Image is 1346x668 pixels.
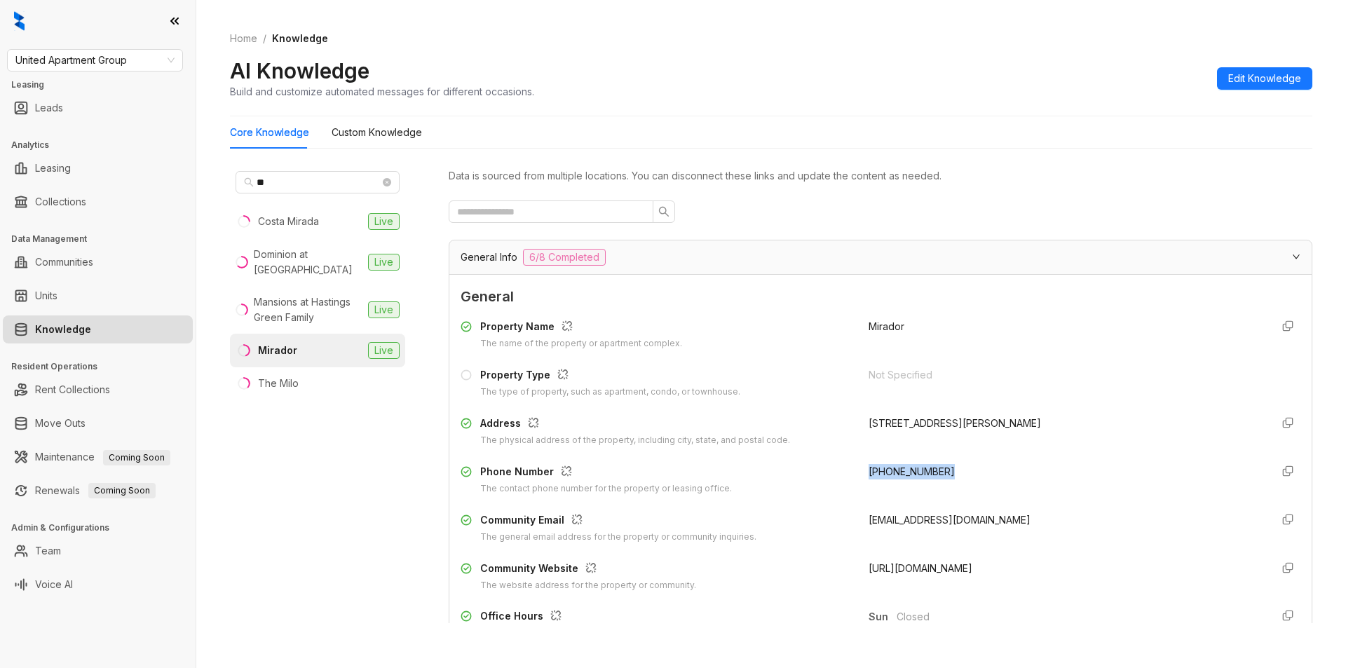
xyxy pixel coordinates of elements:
[11,522,196,534] h3: Admin & Configurations
[383,178,391,186] span: close-circle
[254,294,362,325] div: Mansions at Hastings Green Family
[480,367,740,386] div: Property Type
[480,482,732,496] div: The contact phone number for the property or leasing office.
[869,465,955,477] span: [PHONE_NUMBER]
[3,443,193,471] li: Maintenance
[480,464,732,482] div: Phone Number
[449,240,1312,274] div: General Info6/8 Completed
[35,315,91,343] a: Knowledge
[230,57,369,84] h2: AI Knowledge
[263,31,266,46] li: /
[258,376,299,391] div: The Milo
[35,94,63,122] a: Leads
[3,477,193,505] li: Renewals
[3,248,193,276] li: Communities
[244,177,254,187] span: search
[88,483,156,498] span: Coming Soon
[35,571,73,599] a: Voice AI
[254,247,362,278] div: Dominion at [GEOGRAPHIC_DATA]
[869,562,972,574] span: [URL][DOMAIN_NAME]
[480,416,790,434] div: Address
[480,434,790,447] div: The physical address of the property, including city, state, and postal code.
[35,282,57,310] a: Units
[869,367,1260,383] div: Not Specified
[461,286,1300,308] span: General
[103,450,170,465] span: Coming Soon
[11,360,196,373] h3: Resident Operations
[11,233,196,245] h3: Data Management
[258,343,297,358] div: Mirador
[449,168,1312,184] div: Data is sourced from multiple locations. You can disconnect these links and update the content as...
[35,188,86,216] a: Collections
[230,84,534,99] div: Build and customize automated messages for different occasions.
[3,315,193,343] li: Knowledge
[11,79,196,91] h3: Leasing
[14,11,25,31] img: logo
[869,320,904,332] span: Mirador
[3,409,193,437] li: Move Outs
[3,188,193,216] li: Collections
[869,609,897,625] span: Sun
[1292,252,1300,261] span: expanded
[480,337,682,350] div: The name of the property or apartment complex.
[230,125,309,140] div: Core Knowledge
[480,319,682,337] div: Property Name
[3,154,193,182] li: Leasing
[3,571,193,599] li: Voice AI
[368,342,400,359] span: Live
[3,94,193,122] li: Leads
[258,214,319,229] div: Costa Mirada
[35,477,156,505] a: RenewalsComing Soon
[480,608,764,627] div: Office Hours
[480,561,696,579] div: Community Website
[897,609,1260,625] span: Closed
[3,537,193,565] li: Team
[368,254,400,271] span: Live
[3,282,193,310] li: Units
[1217,67,1312,90] button: Edit Knowledge
[35,537,61,565] a: Team
[35,154,71,182] a: Leasing
[272,32,328,44] span: Knowledge
[480,512,756,531] div: Community Email
[35,376,110,404] a: Rent Collections
[368,213,400,230] span: Live
[869,514,1031,526] span: [EMAIL_ADDRESS][DOMAIN_NAME]
[869,416,1260,431] div: [STREET_ADDRESS][PERSON_NAME]
[3,376,193,404] li: Rent Collections
[368,301,400,318] span: Live
[15,50,175,71] span: United Apartment Group
[461,250,517,265] span: General Info
[480,386,740,399] div: The type of property, such as apartment, condo, or townhouse.
[35,248,93,276] a: Communities
[35,409,86,437] a: Move Outs
[658,206,669,217] span: search
[332,125,422,140] div: Custom Knowledge
[227,31,260,46] a: Home
[480,579,696,592] div: The website address for the property or community.
[1228,71,1301,86] span: Edit Knowledge
[480,531,756,544] div: The general email address for the property or community inquiries.
[11,139,196,151] h3: Analytics
[523,249,606,266] span: 6/8 Completed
